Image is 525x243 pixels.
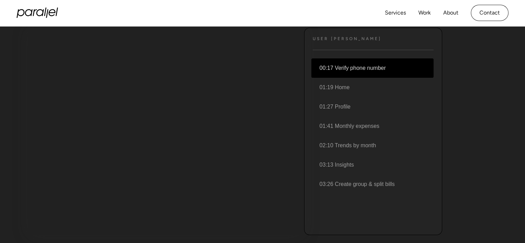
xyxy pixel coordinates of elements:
li: 02:10 Trends by month [311,136,434,155]
li: 01:41 Monthly expenses [311,116,434,136]
a: Work [418,8,431,18]
li: 00:17 Verify phone number [311,58,434,78]
li: 01:19 Home [311,78,434,97]
a: Services [385,8,406,18]
li: 03:26 Create group & split bills [311,175,434,194]
a: About [443,8,458,18]
a: home [17,8,58,18]
a: Contact [471,5,508,21]
h4: User [PERSON_NAME] [313,36,381,41]
li: 03:13 Insights [311,155,434,175]
li: 01:27 Profile [311,97,434,116]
